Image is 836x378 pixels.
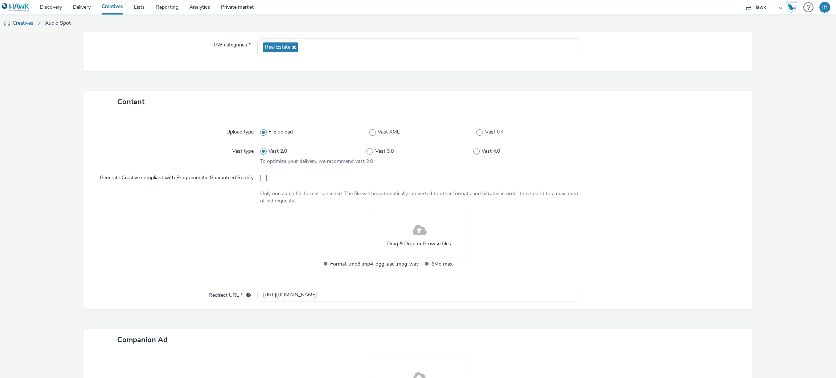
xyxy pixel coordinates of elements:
label: IAB categories * [211,38,254,49]
span: Vast 2.0 [269,148,287,155]
label: Vast type [229,145,257,155]
span: File upload [269,128,293,136]
span: Vast 4.0 [481,148,500,155]
div: IH [822,2,828,13]
img: audio [4,20,11,27]
label: Upload type [224,126,257,136]
label: Redirect URL * [206,289,254,299]
div: URL will be used as a validation URL with some SSPs and it will be the redirection URL of your cr... [243,292,251,299]
img: Hawk Academy [786,1,797,13]
span: Content [117,97,144,107]
span: Vast XML [378,128,400,136]
span: Vast 3.0 [375,148,394,155]
span: Companion Ad [117,335,168,345]
span: 6Mo max [431,260,520,268]
label: Generate Creative compliant with Programmatic Guaranteed Spotify [97,171,257,181]
a: Audio Spot [41,15,74,32]
span: To optimize your delivery, we recommend vast 2.0 [260,158,373,165]
div: Only one audio file format is needed. The file will be automatically converted to other formats a... [260,190,580,205]
span: Real Estate [265,44,290,50]
span: Format: .mp3 .mp4 .ogg .aac .mpg .wav [330,260,419,268]
span: Drag & Drop or Browse files. [387,240,452,247]
img: undefined Logo [2,3,30,12]
input: url... [257,289,583,301]
span: Vast Url [485,128,503,136]
a: Hawk Academy [786,1,800,13]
